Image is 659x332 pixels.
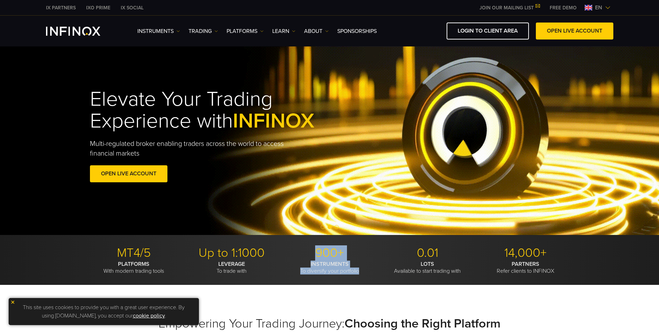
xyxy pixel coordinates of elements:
span: Go to slide 2 [328,225,332,229]
p: 0.01 [381,245,474,261]
a: INFINOX Logo [46,27,117,36]
p: Multi-regulated broker enabling traders across the world to access financial markets [90,139,295,158]
p: MT4/5 [88,245,180,261]
p: Available to start trading with [381,261,474,274]
a: TRADING [189,27,218,35]
strong: LEVERAGE [218,261,245,268]
a: OPEN LIVE ACCOUNT [90,165,167,182]
p: 900+ [283,245,376,261]
span: INFINOX [233,108,314,133]
p: 14,000+ [479,245,572,261]
img: yellow close icon [10,300,15,305]
strong: PARTNERS [512,261,539,268]
p: Up to 1:1000 [185,245,278,261]
a: OPEN LIVE ACCOUNT [536,23,613,40]
p: To trade with [185,261,278,274]
a: LOGIN TO CLIENT AREA [447,23,529,40]
strong: Choosing the Right Platform [345,316,501,331]
p: Refer clients to INFINOX [479,261,572,274]
a: INFINOX [81,4,116,11]
p: To diversify your portfolio [283,261,376,274]
a: INFINOX MENU [544,4,582,11]
strong: PLATFORMS [118,261,149,268]
span: Go to slide 3 [335,225,339,229]
h2: Empowering Your Trading Journey: [88,316,572,331]
p: This site uses cookies to provide you with a great user experience. By using [DOMAIN_NAME], you a... [12,302,195,322]
span: Go to slide 1 [321,225,325,229]
p: With modern trading tools [88,261,180,274]
a: PLATFORMS [227,27,264,35]
a: Learn [272,27,295,35]
span: en [592,3,605,12]
a: INFINOX [41,4,81,11]
strong: LOTS [421,261,434,268]
a: JOIN OUR MAILING LIST [474,5,544,11]
a: ABOUT [304,27,329,35]
a: cookie policy [133,312,165,319]
a: SPONSORSHIPS [337,27,377,35]
h1: Elevate Your Trading Experience with [90,88,347,132]
strong: INSTRUMENTS [311,261,349,268]
a: INFINOX [116,4,149,11]
a: Instruments [137,27,180,35]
